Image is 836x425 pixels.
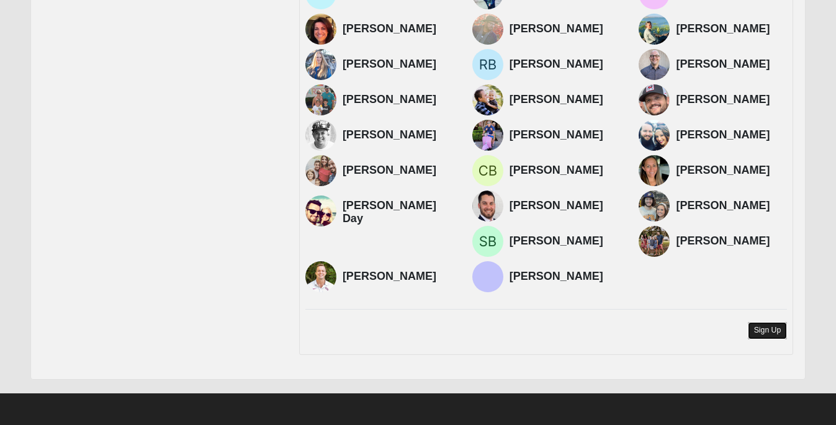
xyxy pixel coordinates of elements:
img: Ryan Britt [472,49,503,80]
img: Jessica Talacki [305,155,336,186]
h4: [PERSON_NAME] [343,128,454,142]
img: Matthew Page [305,84,336,115]
h4: [PERSON_NAME] [510,93,621,107]
h4: [PERSON_NAME] [343,93,454,107]
h4: [PERSON_NAME] [676,235,787,248]
h4: [PERSON_NAME] [343,58,454,71]
img: Tonya Annis [305,49,336,80]
img: Trey Brunson [639,49,670,80]
h4: [PERSON_NAME] Day [343,199,454,226]
h4: [PERSON_NAME] [510,128,621,142]
img: Susan Bailey [472,226,503,257]
h4: [PERSON_NAME] [510,235,621,248]
h4: [PERSON_NAME] [510,199,621,213]
img: Gregory Knapp [472,261,503,292]
h4: [PERSON_NAME] [510,270,621,284]
h4: [PERSON_NAME] [676,164,787,177]
img: James Hall [305,120,336,151]
img: Ryan Horner [472,84,503,115]
img: Kim Fertitta [639,14,670,45]
h4: [PERSON_NAME] [676,58,787,71]
img: Chris Brooks [472,155,503,186]
img: Maria Harness [639,155,670,186]
h4: [PERSON_NAME] [343,270,454,284]
img: Phil Smith [305,261,336,292]
h4: [PERSON_NAME] [510,164,621,177]
img: Evan Pritchett [472,190,503,221]
h4: [PERSON_NAME] [676,22,787,36]
h4: [PERSON_NAME] [510,22,621,36]
img: Travis Woollard [639,120,670,151]
h4: [PERSON_NAME] [676,128,787,142]
a: Sign Up [748,322,788,339]
img: Johnathan Allmon [639,190,670,221]
img: Walker Day [305,195,336,226]
img: Sage Joiner [639,84,670,115]
h4: [PERSON_NAME] [510,58,621,71]
img: Holly Hajdu [305,14,336,45]
img: Pj Flores [472,120,503,151]
img: Eddy Foye [472,14,503,45]
img: Deanne Fergansky [639,226,670,257]
h4: [PERSON_NAME] [676,199,787,213]
h4: [PERSON_NAME] [343,164,454,177]
h4: [PERSON_NAME] [343,22,454,36]
h4: [PERSON_NAME] [676,93,787,107]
